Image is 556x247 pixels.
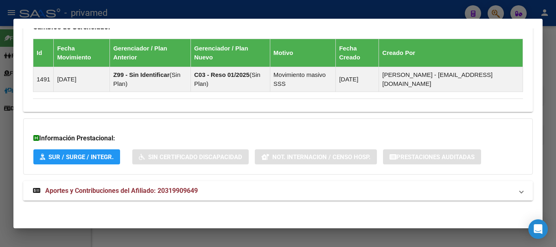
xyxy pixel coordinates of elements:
td: Movimiento masivo SSS [270,67,335,92]
button: Prestaciones Auditadas [383,149,481,164]
h3: Información Prestacional: [33,133,523,143]
span: Aportes y Contribuciones del Afiliado: 20319909649 [45,187,198,195]
strong: C03 - Reso 01/2025 [194,71,250,78]
span: Sin Certificado Discapacidad [148,153,242,161]
td: [PERSON_NAME] - [EMAIL_ADDRESS][DOMAIN_NAME] [379,67,523,92]
th: Creado Por [379,39,523,67]
span: Sin Plan [194,71,260,87]
td: ( ) [110,67,191,92]
button: Not. Internacion / Censo Hosp. [255,149,377,164]
th: Motivo [270,39,335,67]
td: 1491 [33,67,54,92]
th: Gerenciador / Plan Nuevo [191,39,270,67]
div: Open Intercom Messenger [528,219,548,239]
strong: Z99 - Sin Identificar [113,71,169,78]
td: ( ) [191,67,270,92]
span: Sin Plan [113,71,180,87]
span: Prestaciones Auditadas [396,153,475,161]
button: SUR / SURGE / INTEGR. [33,149,120,164]
td: [DATE] [54,67,110,92]
button: Sin Certificado Discapacidad [132,149,249,164]
td: [DATE] [336,67,379,92]
span: Not. Internacion / Censo Hosp. [272,153,370,161]
th: Fecha Creado [336,39,379,67]
th: Id [33,39,54,67]
span: SUR / SURGE / INTEGR. [48,153,114,161]
th: Fecha Movimiento [54,39,110,67]
th: Gerenciador / Plan Anterior [110,39,191,67]
mat-expansion-panel-header: Aportes y Contribuciones del Afiliado: 20319909649 [23,181,533,201]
